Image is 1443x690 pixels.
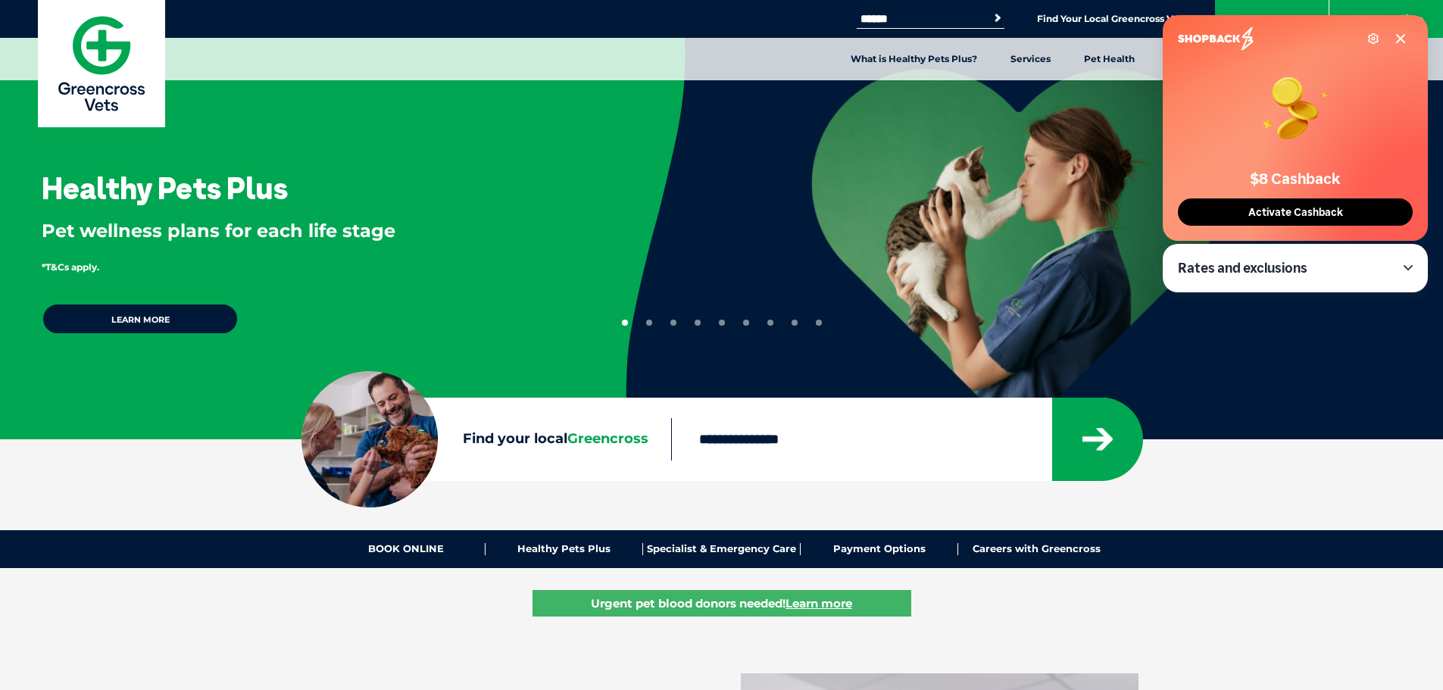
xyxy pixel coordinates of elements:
a: Urgent pet blood donors needed!Learn more [533,590,911,617]
u: Learn more [786,596,852,610]
a: Specialist & Emergency Care [643,543,801,555]
button: 4 of 9 [695,320,701,326]
a: What is Healthy Pets Plus? [834,38,994,80]
span: Greencross [567,430,648,447]
a: Pet Articles [1151,38,1240,80]
p: Pet wellness plans for each life stage [42,218,576,244]
a: Careers with Greencross [958,543,1115,555]
button: 5 of 9 [719,320,725,326]
button: 1 of 9 [622,320,628,326]
h3: Healthy Pets Plus [42,173,288,203]
a: Pet Health [1067,38,1151,80]
a: Learn more [42,303,239,335]
button: 8 of 9 [792,320,798,326]
button: 9 of 9 [816,320,822,326]
button: 7 of 9 [767,320,773,326]
button: 6 of 9 [743,320,749,326]
a: Services [994,38,1067,80]
a: Healthy Pets Plus [486,543,643,555]
button: 2 of 9 [646,320,652,326]
a: Payment Options [801,543,958,555]
button: Search [990,11,1005,26]
button: 3 of 9 [670,320,676,326]
label: Find your local [301,428,671,451]
span: *T&Cs apply. [42,261,99,273]
a: BOOK ONLINE [328,543,486,555]
a: Find Your Local Greencross Vet [1037,13,1182,25]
